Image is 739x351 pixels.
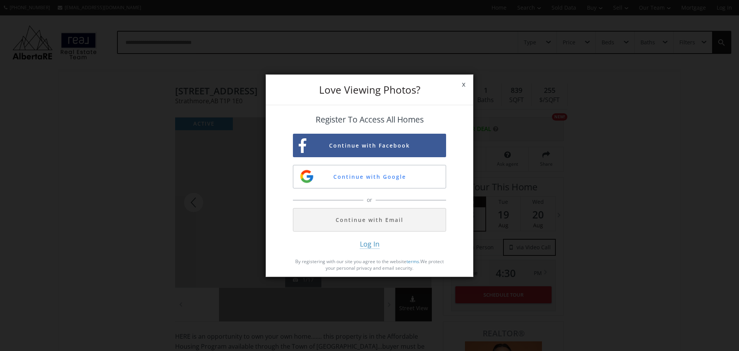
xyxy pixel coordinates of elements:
[293,208,446,232] button: Continue with Email
[299,169,314,184] img: google-sign-up
[406,258,419,265] a: terms
[360,239,380,249] span: Log In
[293,134,446,157] button: Continue with Facebook
[293,165,446,188] button: Continue with Google
[293,115,446,124] h4: Register To Access All Homes
[299,138,306,153] img: facebook-sign-up
[365,196,374,204] span: or
[293,258,446,271] p: By registering with our site you agree to the website . We protect your personal privacy and emai...
[454,74,473,95] span: x
[293,85,446,95] h3: Love Viewing Photos?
